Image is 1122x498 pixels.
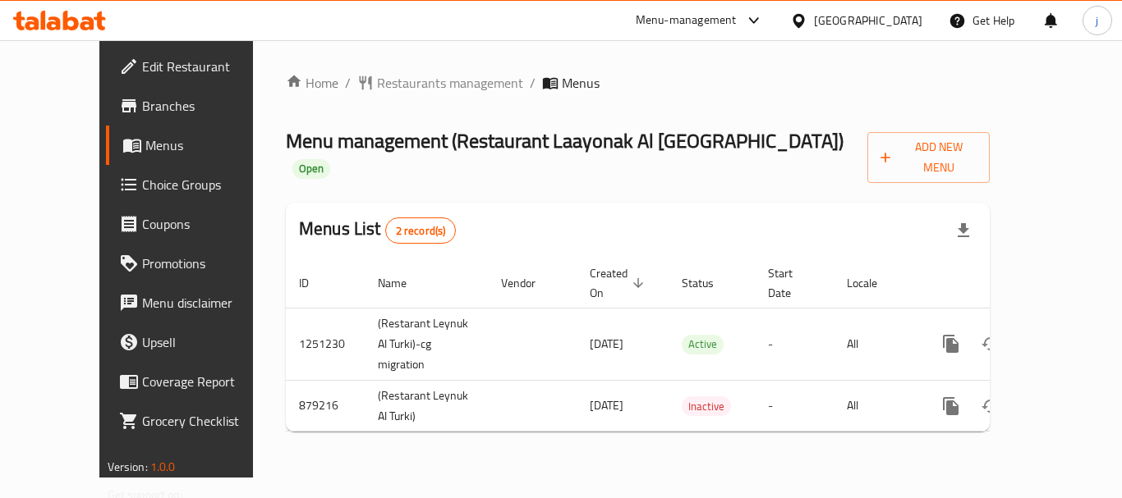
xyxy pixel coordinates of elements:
div: Open [292,159,330,179]
span: 2 record(s) [386,223,456,239]
div: Active [682,335,724,354]
span: Created On [590,263,649,303]
div: Total records count [385,217,457,244]
span: Menus [145,135,274,155]
a: Edit Restaurant [106,47,287,86]
a: Upsell [106,322,287,362]
nav: breadcrumb [286,73,990,93]
li: / [345,73,351,93]
span: Upsell [142,332,274,352]
span: Promotions [142,254,274,273]
span: Status [682,273,735,293]
span: Version: [108,456,148,477]
span: [DATE] [590,395,623,416]
span: Active [682,335,724,354]
span: Inactive [682,397,731,416]
span: 1.0.0 [150,456,176,477]
span: Name [378,273,428,293]
li: / [530,73,536,93]
a: Promotions [106,244,287,283]
a: Coverage Report [106,362,287,401]
a: Restaurants management [357,73,523,93]
span: Start Date [768,263,814,303]
td: 1251230 [286,308,365,380]
button: Change Status [971,386,1010,426]
table: enhanced table [286,258,1102,432]
span: Branches [142,96,274,116]
a: Branches [106,86,287,126]
span: Locale [847,273,899,293]
button: more [931,386,971,426]
span: ID [299,273,330,293]
button: more [931,324,971,363]
td: 879216 [286,380,365,432]
td: - [755,308,834,380]
td: (Restarant Leynuk Al Turki)-cg migration [365,308,488,380]
span: j [1096,11,1098,30]
span: Menus [562,73,600,93]
div: [GEOGRAPHIC_DATA] [814,11,922,30]
span: [DATE] [590,333,623,354]
span: Menu disclaimer [142,293,274,313]
span: Open [292,162,330,176]
td: All [834,380,918,432]
div: Export file [944,211,983,250]
span: Coverage Report [142,372,274,391]
td: All [834,308,918,380]
div: Menu-management [636,11,737,30]
span: Coupons [142,214,274,234]
h2: Menus List [299,217,456,244]
td: - [755,380,834,432]
a: Choice Groups [106,165,287,204]
button: Change Status [971,324,1010,363]
span: Menu management ( Restaurant Laayonak Al [GEOGRAPHIC_DATA] ) [286,122,844,159]
th: Actions [918,258,1102,308]
span: Restaurants management [377,73,523,93]
td: (Restarant Leynuk Al Turki) [365,380,488,432]
span: Vendor [501,273,557,293]
a: Coupons [106,204,287,244]
span: Add New Menu [881,137,977,178]
a: Menu disclaimer [106,283,287,322]
button: Add New Menu [867,132,991,183]
a: Home [286,73,338,93]
a: Menus [106,126,287,165]
a: Grocery Checklist [106,401,287,441]
span: Edit Restaurant [142,57,274,76]
span: Choice Groups [142,175,274,194]
span: Grocery Checklist [142,411,274,431]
